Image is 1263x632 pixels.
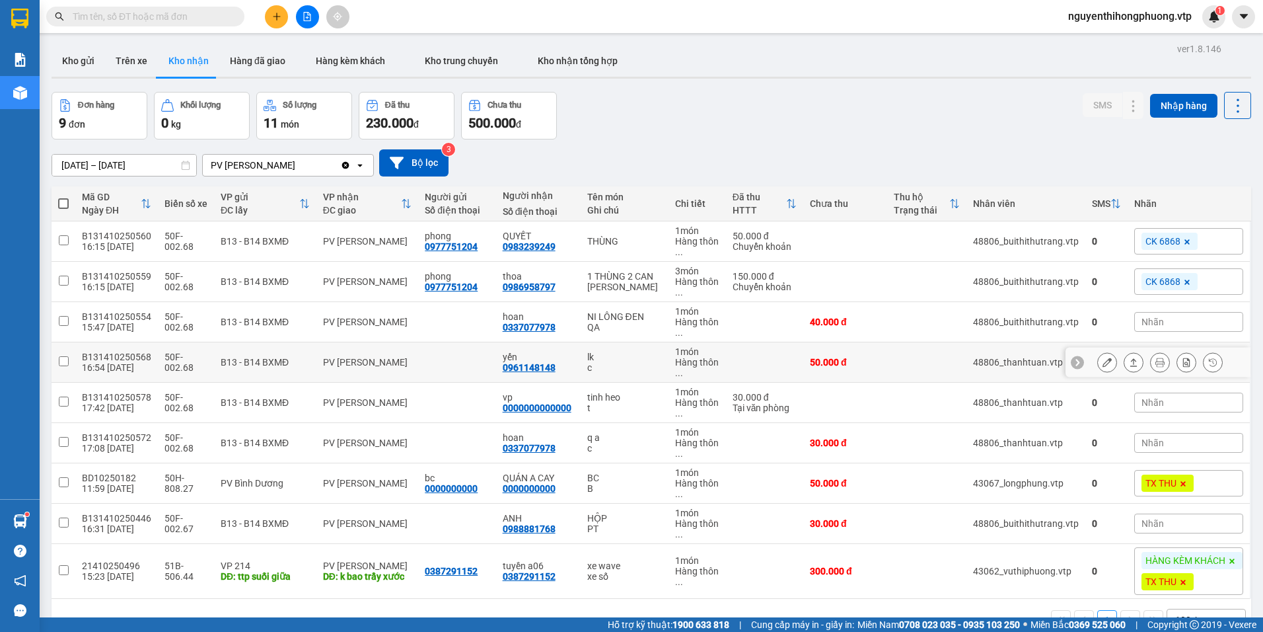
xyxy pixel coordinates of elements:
[733,192,786,202] div: Đã thu
[733,241,797,252] div: Chuyển khoản
[316,186,419,221] th: Toggle SortBy
[164,473,207,494] div: 50H-808.27
[171,119,181,130] span: kg
[425,56,498,66] span: Kho trung chuyển
[1141,438,1164,448] span: Nhãn
[323,397,412,408] div: PV [PERSON_NAME]
[503,322,556,333] div: 0337077978
[587,236,662,247] div: THÙNG
[316,56,385,66] span: Hàng kèm khách
[211,159,295,172] div: PV [PERSON_NAME]
[158,45,219,77] button: Kho nhận
[221,236,310,247] div: B13 - B14 BXMĐ
[503,190,574,201] div: Người nhận
[11,9,28,28] img: logo-vxr
[675,236,719,257] div: Hàng thông thường
[425,241,478,252] div: 0977751204
[1208,11,1220,22] img: icon-new-feature
[323,276,412,287] div: PV [PERSON_NAME]
[810,566,881,576] div: 300.000 đ
[323,438,412,448] div: PV [PERSON_NAME]
[256,92,352,139] button: Số lượng11món
[973,198,1079,209] div: Nhân viên
[587,192,662,202] div: Tên món
[468,115,516,131] span: 500.000
[78,100,114,110] div: Đơn hàng
[587,473,662,483] div: BC
[503,241,556,252] div: 0983239249
[672,619,729,630] strong: 1900 633 818
[503,282,556,292] div: 0986958797
[221,205,299,216] div: ĐC lấy
[73,9,229,24] input: Tìm tên, số ĐT hoặc mã đơn
[503,352,574,362] div: yến
[675,408,683,418] span: ...
[516,119,521,130] span: đ
[1238,11,1250,22] span: caret-down
[164,198,207,209] div: Biển số xe
[366,115,414,131] span: 230.000
[1190,620,1199,629] span: copyright
[1092,518,1121,529] div: 0
[1227,615,1237,625] svg: open
[675,566,719,587] div: Hàng thông thường
[608,617,729,632] span: Hỗ trợ kỹ thuật:
[69,119,85,130] span: đơn
[487,100,521,110] div: Chưa thu
[164,352,207,373] div: 50F-002.68
[1092,478,1121,489] div: 0
[1145,477,1176,489] span: TX THU
[272,12,281,21] span: plus
[973,518,1079,529] div: 48806_buithithutrang.vtp
[1092,276,1121,287] div: 0
[425,192,489,202] div: Người gửi
[675,478,719,499] div: Hàng thông thường
[323,478,412,489] div: PV [PERSON_NAME]
[323,205,402,216] div: ĐC giao
[323,317,412,327] div: PV [PERSON_NAME]
[385,100,410,110] div: Đã thu
[221,561,310,571] div: VP 214
[810,317,881,327] div: 40.000 đ
[587,571,662,582] div: xe số
[733,392,797,403] div: 30.000 đ
[503,271,574,282] div: thoa
[13,514,27,528] img: warehouse-icon
[675,518,719,539] div: Hàng thông thường
[75,186,158,221] th: Toggle SortBy
[52,45,105,77] button: Kho gửi
[733,231,797,241] div: 50.000 đ
[13,53,27,67] img: solution-icon
[59,115,66,131] span: 9
[810,478,881,489] div: 50.000 đ
[587,362,662,373] div: c
[1232,5,1255,28] button: caret-down
[221,276,310,287] div: B13 - B14 BXMĐ
[180,100,221,110] div: Khối lượng
[1175,613,1221,627] div: 100 / trang
[265,5,288,28] button: plus
[82,362,151,373] div: 16:54 [DATE]
[503,524,556,534] div: 0988881768
[82,513,151,524] div: B131410250446
[1136,617,1137,632] span: |
[82,571,151,582] div: 15:23 [DATE]
[587,322,662,333] div: QA
[82,241,151,252] div: 16:15 [DATE]
[587,524,662,534] div: PT
[82,282,151,292] div: 16:15 [DATE]
[587,561,662,571] div: xe wave
[1058,8,1202,24] span: nguyenthihongphuong.vtp
[82,561,151,571] div: 21410250496
[221,518,310,529] div: B13 - B14 BXMĐ
[675,438,719,459] div: Hàng thông thường
[1092,198,1110,209] div: SMS
[425,483,478,494] div: 0000000000
[1092,317,1121,327] div: 0
[973,276,1079,287] div: 48806_buithithutrang.vtp
[587,443,662,454] div: c
[1141,397,1164,408] span: Nhãn
[297,159,298,172] input: Selected PV Nam Đong.
[503,483,556,494] div: 0000000000
[161,115,168,131] span: 0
